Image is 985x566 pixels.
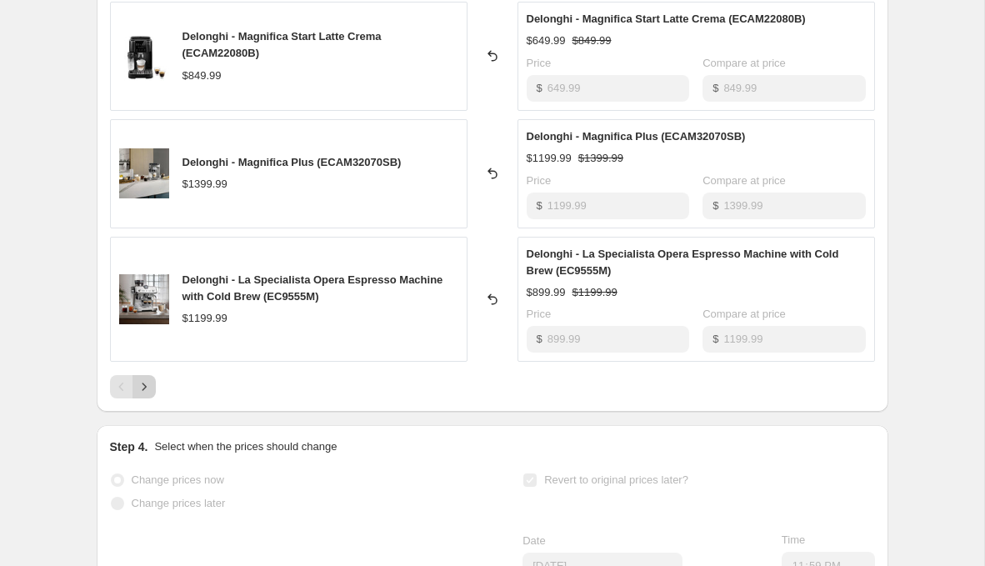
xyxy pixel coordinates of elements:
span: $1199.99 [527,152,572,164]
span: $849.99 [572,34,612,47]
span: Price [527,308,552,320]
span: Price [527,57,552,69]
span: $1399.99 [578,152,623,164]
span: Compare at price [702,308,786,320]
span: Date [522,534,545,547]
img: delonghi-la-specialista-opera-espresso-machine-with-cold-brew-103285_80x.jpg [119,274,169,324]
p: Select when the prices should change [154,438,337,455]
span: $1199.99 [182,312,227,324]
span: $ [712,199,718,212]
img: delonghi-magnifica-plus-ecam32070sb-643256_80x.jpg [119,148,169,198]
span: $ [712,333,718,345]
span: Delonghi - La Specialista Opera Espresso Machine with Cold Brew (EC9555M) [182,273,443,303]
span: $1399.99 [182,178,227,190]
span: Revert to original prices later? [544,473,688,486]
span: Compare at price [702,57,786,69]
nav: Pagination [110,375,156,398]
span: Time [782,533,805,546]
span: $ [712,82,718,94]
span: Price [527,174,552,187]
span: Compare at price [702,174,786,187]
span: $1199.99 [572,286,617,298]
span: Delonghi - La Specialista Opera Espresso Machine with Cold Brew (EC9555M) [527,248,839,277]
span: $849.99 [182,69,222,82]
span: Delonghi - Magnifica Plus (ECAM32070SB) [527,130,746,143]
h2: Step 4. [110,438,148,455]
span: Delonghi - Magnifica Start Latte Crema (ECAM22080B) [182,30,382,59]
img: delonghi-magnifica-start-latte-crema-ecam22080b-992192_80x.jpg [119,31,169,81]
span: Delonghi - Magnifica Plus (ECAM32070SB) [182,156,402,168]
span: $ [537,333,542,345]
button: Next [132,375,156,398]
span: Change prices later [132,497,226,509]
span: $ [537,82,542,94]
span: $ [537,199,542,212]
span: $899.99 [527,286,566,298]
span: $649.99 [527,34,566,47]
span: Change prices now [132,473,224,486]
span: Delonghi - Magnifica Start Latte Crema (ECAM22080B) [527,13,806,25]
